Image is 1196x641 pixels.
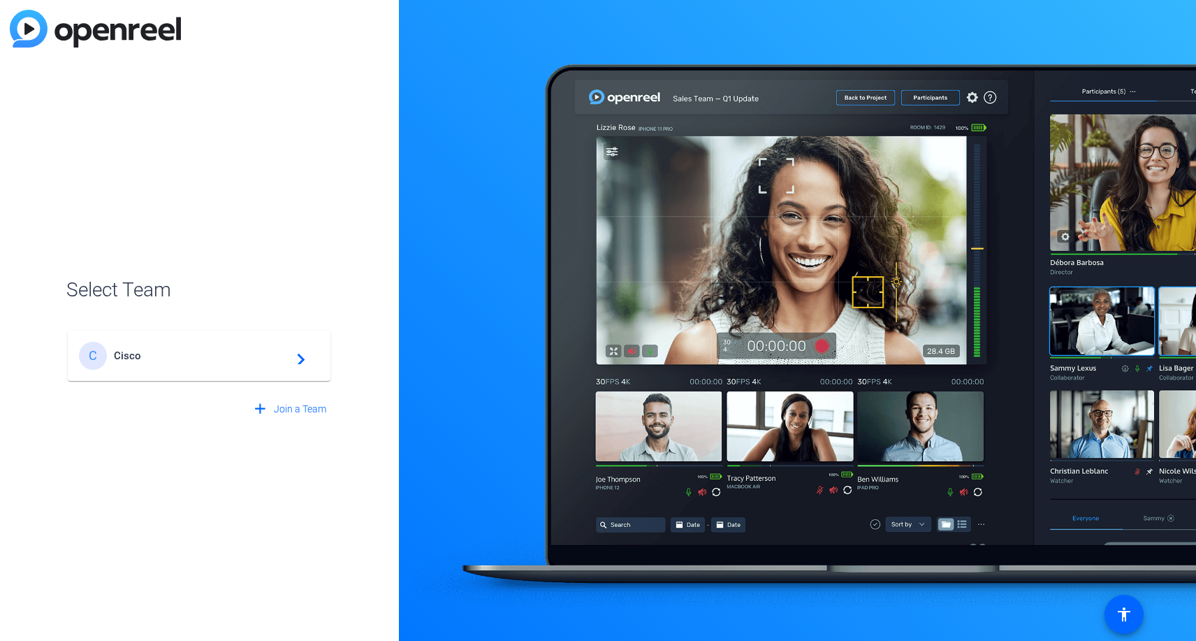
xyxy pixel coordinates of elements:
span: Join a Team [274,402,326,417]
button: Join a Team [246,396,333,422]
span: Cisco [114,350,289,362]
mat-icon: add [251,401,269,418]
mat-icon: accessibility [1116,606,1132,623]
div: C [79,342,107,370]
img: blue-gradient.svg [10,10,181,48]
mat-icon: navigate_next [289,347,305,364]
span: Select Team [66,275,332,305]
